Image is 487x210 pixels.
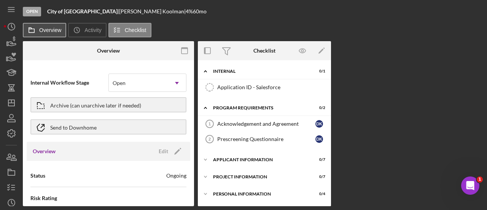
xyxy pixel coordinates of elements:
[159,146,168,157] div: Edit
[23,7,41,16] div: Open
[315,135,323,143] div: D K
[312,157,325,162] div: 0 / 7
[30,97,186,112] button: Archive (can unarchive later if needed)
[108,23,151,37] button: Checklist
[33,147,56,155] h3: Overview
[50,120,97,134] div: Send to Downhome
[23,23,66,37] button: Overview
[84,27,101,33] label: Activity
[213,157,306,162] div: APPLICANT INFORMATION
[213,69,306,74] div: Internal
[202,131,327,147] a: 2Prescreening QuestionnaireDK
[202,80,327,95] a: Application ID - Salesforce
[166,172,186,180] div: Ongoing
[50,98,141,112] div: Archive (can unarchive later if needed)
[217,136,315,142] div: Prescreening Questionnaire
[312,192,325,196] div: 0 / 4
[193,8,207,14] div: 60 mo
[312,175,325,179] div: 0 / 7
[39,27,61,33] label: Overview
[213,106,306,110] div: Program Requirements
[217,84,327,90] div: Application ID - Salesforce
[113,80,126,86] div: Open
[97,48,120,54] div: Overview
[315,120,323,128] div: D K
[47,8,118,14] b: City of [GEOGRAPHIC_DATA]
[208,137,211,141] tspan: 2
[186,8,193,14] div: 4 %
[30,194,57,202] span: Risk Rating
[125,27,146,33] label: Checklist
[217,121,315,127] div: Acknowledgement and Agreement
[30,172,45,180] span: Status
[47,8,119,14] div: |
[213,175,306,179] div: PROJECT INFORMATION
[213,192,306,196] div: Personal Information
[312,106,325,110] div: 0 / 2
[312,69,325,74] div: 0 / 1
[119,8,186,14] div: [PERSON_NAME] Koolman |
[202,116,327,131] a: 1Acknowledgement and AgreementDK
[30,79,108,87] span: Internal Workflow Stage
[253,48,275,54] div: Checklist
[461,176,479,195] iframe: Intercom live chat
[154,146,184,157] button: Edit
[30,119,186,135] button: Send to Downhome
[68,23,106,37] button: Activity
[477,176,483,183] span: 1
[208,122,211,126] tspan: 1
